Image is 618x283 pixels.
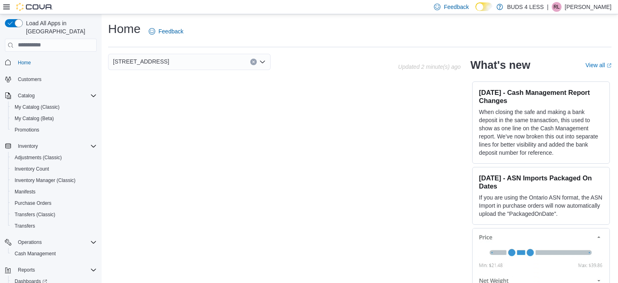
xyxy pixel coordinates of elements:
button: Manifests [8,186,100,197]
span: Reports [18,267,35,273]
svg: External link [607,63,611,68]
span: Purchase Orders [11,198,97,208]
span: Feedback [158,27,183,35]
p: [PERSON_NAME] [565,2,611,12]
span: My Catalog (Beta) [11,114,97,123]
a: Customers [15,75,45,84]
a: My Catalog (Classic) [11,102,63,112]
span: Manifests [11,187,97,197]
a: Feedback [145,23,186,39]
a: Transfers [11,221,38,231]
a: Purchase Orders [11,198,55,208]
button: Clear input [250,59,257,65]
button: Inventory Count [8,163,100,175]
button: Reports [15,265,38,275]
span: Catalog [18,92,35,99]
button: Purchase Orders [8,197,100,209]
button: Customers [2,73,100,85]
button: Home [2,57,100,68]
span: Inventory [18,143,38,149]
button: Operations [2,237,100,248]
span: RL [553,2,559,12]
a: My Catalog (Beta) [11,114,57,123]
span: Promotions [15,127,39,133]
a: Home [15,58,34,68]
span: My Catalog (Beta) [15,115,54,122]
h3: [DATE] - ASN Imports Packaged On Dates [479,174,603,190]
button: Adjustments (Classic) [8,152,100,163]
button: Catalog [15,91,38,101]
p: If you are using the Ontario ASN format, the ASN Import in purchase orders will now automatically... [479,193,603,218]
span: Inventory Manager (Classic) [11,176,97,185]
span: Feedback [444,3,468,11]
span: Cash Management [11,249,97,259]
button: Promotions [8,124,100,136]
span: My Catalog (Classic) [11,102,97,112]
button: Cash Management [8,248,100,259]
span: Adjustments (Classic) [11,153,97,162]
span: Transfers [15,223,35,229]
h2: What's new [471,59,530,72]
button: My Catalog (Beta) [8,113,100,124]
a: Promotions [11,125,43,135]
span: My Catalog (Classic) [15,104,60,110]
span: Reports [15,265,97,275]
button: Inventory Manager (Classic) [8,175,100,186]
p: BUDS 4 LESS [507,2,544,12]
button: Transfers [8,220,100,232]
a: Inventory Manager (Classic) [11,176,79,185]
a: Transfers (Classic) [11,210,59,219]
span: Load All Apps in [GEOGRAPHIC_DATA] [23,19,97,35]
span: Customers [15,74,97,84]
a: Adjustments (Classic) [11,153,65,162]
span: Inventory Count [11,164,97,174]
img: Cova [16,3,53,11]
span: Home [18,59,31,66]
span: Transfers (Classic) [11,210,97,219]
span: Cash Management [15,250,56,257]
button: My Catalog (Classic) [8,101,100,113]
span: Manifests [15,189,35,195]
h3: [DATE] - Cash Management Report Changes [479,88,603,105]
span: Purchase Orders [15,200,52,206]
button: Catalog [2,90,100,101]
span: Inventory Count [15,166,49,172]
button: Open list of options [259,59,266,65]
span: Inventory Manager (Classic) [15,177,76,184]
div: Rebecca Leitch [552,2,562,12]
span: Adjustments (Classic) [15,154,62,161]
span: Customers [18,76,41,83]
button: Inventory [2,140,100,152]
h1: Home [108,21,141,37]
span: Transfers [11,221,97,231]
input: Dark Mode [475,2,492,11]
a: View allExternal link [585,62,611,68]
button: Transfers (Classic) [8,209,100,220]
span: Home [15,57,97,68]
button: Operations [15,237,45,247]
span: Inventory [15,141,97,151]
p: Updated 2 minute(s) ago [398,64,461,70]
button: Reports [2,264,100,276]
span: [STREET_ADDRESS] [113,57,169,66]
span: Operations [15,237,97,247]
span: Catalog [15,91,97,101]
a: Manifests [11,187,39,197]
p: | [547,2,549,12]
span: Promotions [11,125,97,135]
p: When closing the safe and making a bank deposit in the same transaction, this used to show as one... [479,108,603,157]
a: Inventory Count [11,164,52,174]
span: Operations [18,239,42,246]
a: Cash Management [11,249,59,259]
button: Inventory [15,141,41,151]
span: Transfers (Classic) [15,211,55,218]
